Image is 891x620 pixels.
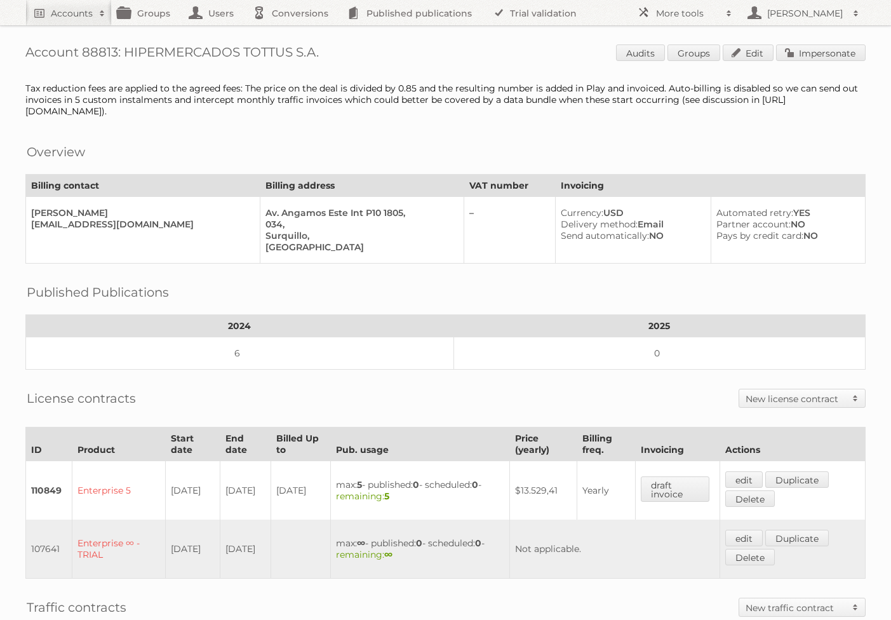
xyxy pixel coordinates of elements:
a: Duplicate [765,471,829,488]
h2: New license contract [746,393,846,405]
th: Billing freq. [577,428,635,461]
h2: New traffic contract [746,602,846,614]
a: Delete [725,549,775,565]
td: – [464,197,555,264]
h2: [PERSON_NAME] [764,7,847,20]
a: Edit [723,44,774,61]
div: [GEOGRAPHIC_DATA] [265,241,453,253]
strong: 5 [357,479,362,490]
a: New license contract [739,389,865,407]
td: Yearly [577,461,635,520]
strong: ∞ [384,549,392,560]
div: Surquillo, [265,230,453,241]
td: Not applicable. [509,520,720,579]
td: [DATE] [220,461,271,520]
td: Enterprise ∞ - TRIAL [72,520,166,579]
a: Duplicate [765,530,829,546]
span: Automated retry: [716,207,793,219]
strong: 0 [413,479,419,490]
h2: Accounts [51,7,93,20]
div: [PERSON_NAME] [31,207,250,219]
td: 0 [453,337,865,370]
span: Toggle [846,389,865,407]
strong: 0 [416,537,422,549]
span: Send automatically: [561,230,649,241]
th: Billing address [260,175,464,197]
strong: 0 [475,537,481,549]
h2: More tools [656,7,720,20]
th: Billed Up to [271,428,331,461]
span: Pays by credit card: [716,230,803,241]
td: 110849 [26,461,72,520]
a: Audits [616,44,665,61]
div: Email [561,219,700,230]
h2: Traffic contracts [27,598,126,617]
span: Partner account: [716,219,791,230]
div: NO [561,230,700,241]
div: [EMAIL_ADDRESS][DOMAIN_NAME] [31,219,250,230]
a: Groups [667,44,720,61]
span: Toggle [846,598,865,616]
h2: License contracts [27,389,136,408]
th: Billing contact [26,175,260,197]
a: edit [725,530,763,546]
th: Invoicing [556,175,866,197]
th: Start date [166,428,220,461]
div: 034, [265,219,453,230]
div: Tax reduction fees are applied to the agreed fees: The price on the deal is divided by 0.85 and t... [25,83,866,117]
div: YES [716,207,855,219]
td: [DATE] [166,520,220,579]
td: max: - published: - scheduled: - [331,520,509,579]
a: draft invoice [641,476,709,502]
th: Invoicing [635,428,720,461]
a: New traffic contract [739,598,865,616]
div: NO [716,219,855,230]
td: Enterprise 5 [72,461,166,520]
td: 6 [26,337,454,370]
th: Actions [720,428,866,461]
td: [DATE] [220,520,271,579]
span: remaining: [336,549,392,560]
th: ID [26,428,72,461]
strong: 0 [472,479,478,490]
div: USD [561,207,700,219]
h2: Published Publications [27,283,169,302]
span: Delivery method: [561,219,638,230]
span: remaining: [336,490,389,502]
td: [DATE] [166,461,220,520]
a: edit [725,471,763,488]
strong: 5 [384,490,389,502]
td: 107641 [26,520,72,579]
td: [DATE] [271,461,331,520]
th: 2025 [453,315,865,337]
th: End date [220,428,271,461]
th: Pub. usage [331,428,509,461]
div: NO [716,230,855,241]
a: Impersonate [776,44,866,61]
th: Product [72,428,166,461]
div: Av. Angamos Este Int P10 1805, [265,207,453,219]
h1: Account 88813: HIPERMERCADOS TOTTUS S.A. [25,44,866,64]
td: max: - published: - scheduled: - [331,461,509,520]
strong: ∞ [357,537,365,549]
h2: Overview [27,142,85,161]
th: VAT number [464,175,555,197]
span: Currency: [561,207,603,219]
td: $13.529,41 [509,461,577,520]
a: Delete [725,490,775,507]
th: Price (yearly) [509,428,577,461]
th: 2024 [26,315,454,337]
